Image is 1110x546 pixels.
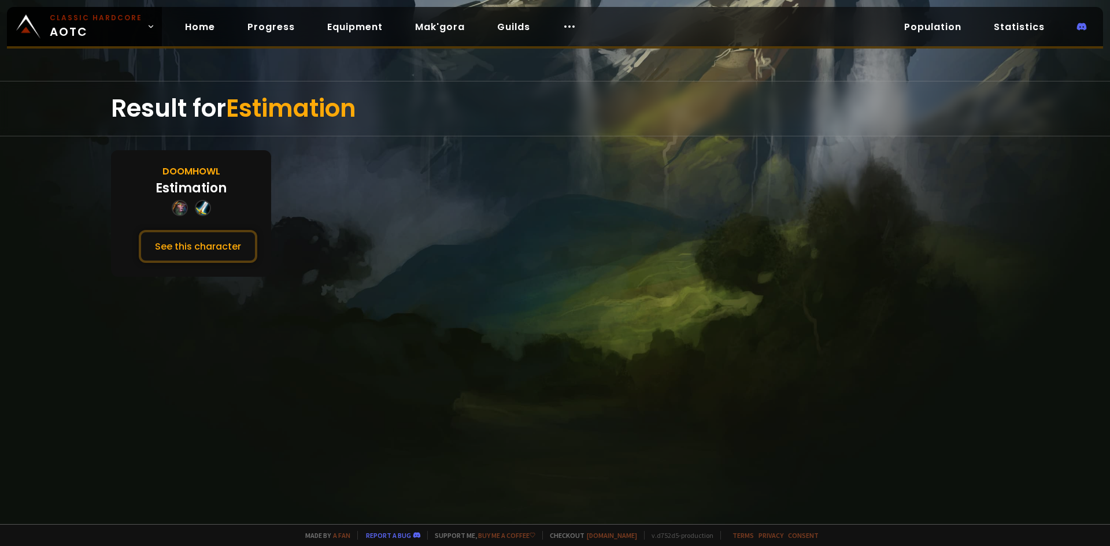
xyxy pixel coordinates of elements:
a: Home [176,15,224,39]
div: Result for [111,81,999,136]
span: Support me, [427,531,535,540]
span: v. d752d5 - production [644,531,713,540]
a: Guilds [488,15,539,39]
a: Consent [788,531,819,540]
a: Classic HardcoreAOTC [7,7,162,46]
a: a fan [333,531,350,540]
span: Checkout [542,531,637,540]
a: Buy me a coffee [478,531,535,540]
a: Statistics [985,15,1054,39]
span: Estimation [226,91,356,125]
a: [DOMAIN_NAME] [587,531,637,540]
div: Doomhowl [162,164,220,179]
a: Equipment [318,15,392,39]
a: Terms [732,531,754,540]
a: Report a bug [366,531,411,540]
a: Population [895,15,971,39]
span: AOTC [50,13,142,40]
small: Classic Hardcore [50,13,142,23]
button: See this character [139,230,257,263]
a: Privacy [758,531,783,540]
span: Made by [298,531,350,540]
div: Estimation [156,179,227,198]
a: Mak'gora [406,15,474,39]
a: Progress [238,15,304,39]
